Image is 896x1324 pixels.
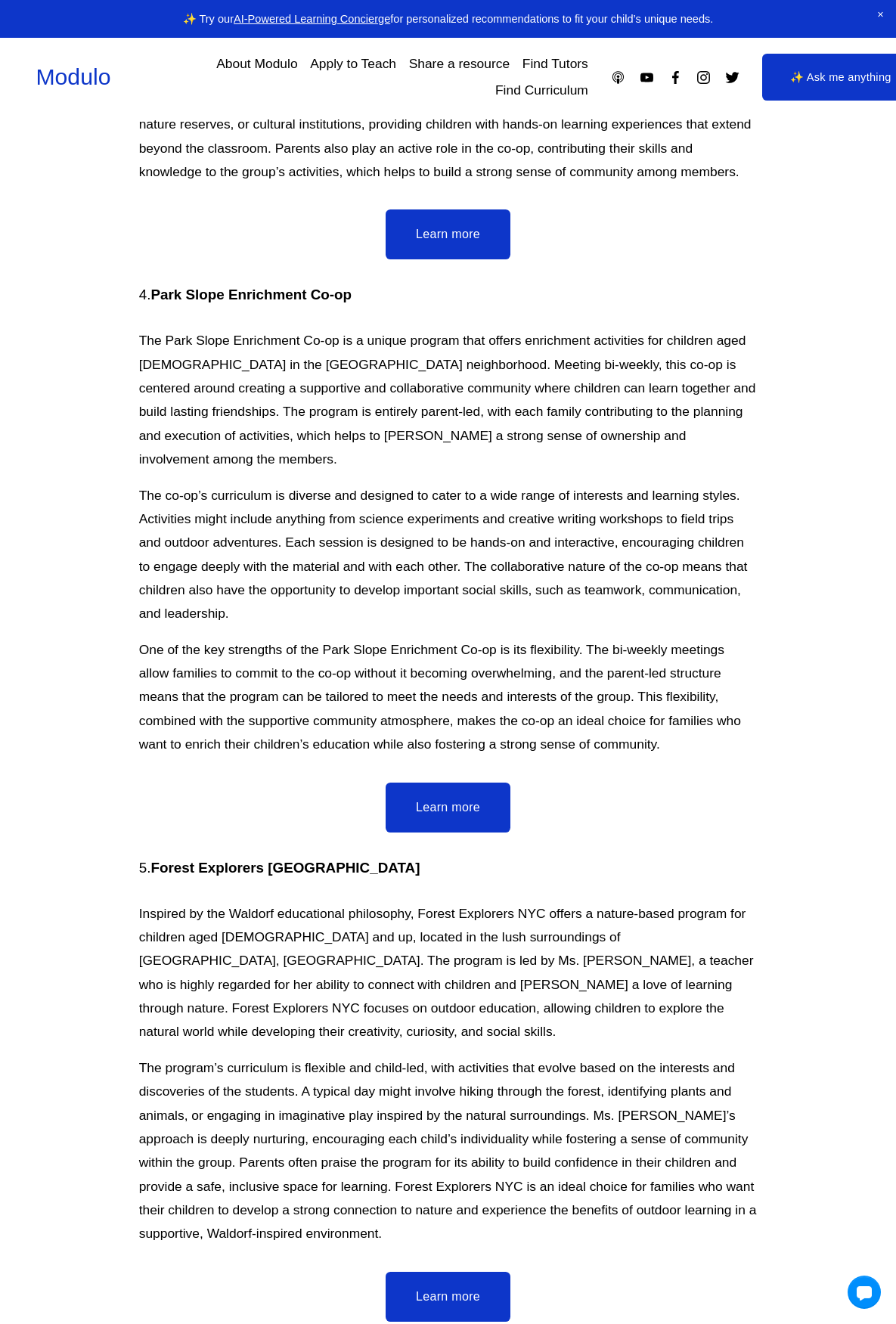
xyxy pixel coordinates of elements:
[409,51,510,77] a: Share a resource
[139,285,758,305] h4: 4.
[139,1056,758,1246] p: The program’s curriculum is flexible and child-led, with activities that evolve based on the inte...
[696,70,712,85] a: Instagram
[139,858,758,878] h4: 5.
[150,860,420,876] strong: Forest Explorers [GEOGRAPHIC_DATA]
[139,902,758,1044] p: Inspired by the Waldorf educational philosophy, Forest Explorers NYC offers a nature-based progra...
[386,209,510,259] a: Learn more
[139,484,758,626] p: The co-op’s curriculum is diverse and designed to cater to a wide range of interests and learning...
[139,638,758,757] p: One of the key strengths of the Park Slope Enrichment Co-op is its flexibility. The bi-weekly mee...
[724,70,740,85] a: Twitter
[668,70,684,85] a: Facebook
[386,783,510,833] a: Learn more
[386,1272,510,1322] a: Learn more
[234,13,390,25] a: AI-Powered Learning Concierge
[36,64,110,89] a: Modulo
[639,70,655,85] a: YouTube
[310,51,396,77] a: Apply to Teach
[150,287,352,302] strong: Park Slope Enrichment Co-op
[610,70,626,85] a: Apple Podcasts
[522,51,588,77] a: Find Tutors
[139,329,758,471] p: The Park Slope Enrichment Co-op is a unique program that offers enrichment activities for childre...
[495,77,588,104] a: Find Curriculum
[216,51,297,77] a: About Modulo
